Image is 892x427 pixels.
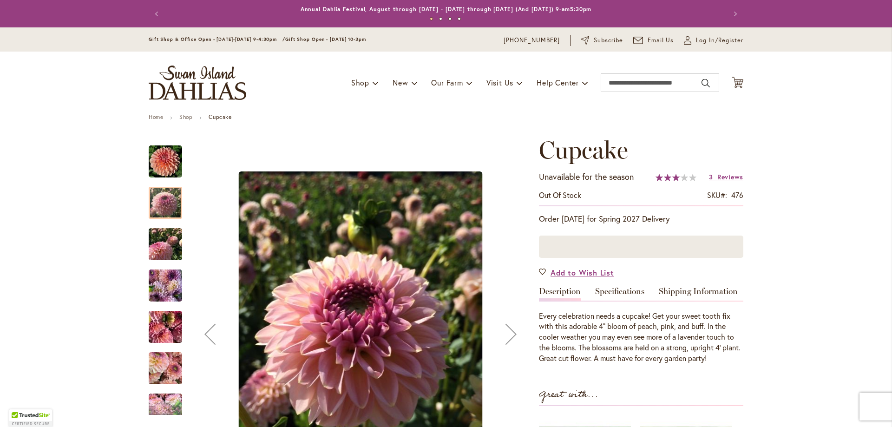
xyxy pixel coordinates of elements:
[539,311,743,364] div: Every celebration needs a cupcake! Get your sweet tooth fix with this adorable 4” bloom of peach,...
[149,302,191,343] div: Cupcake
[149,343,191,384] div: Cupcake
[539,171,634,183] p: Unavailable for the season
[149,66,246,100] a: store logo
[149,346,182,391] img: Cupcake
[725,5,743,23] button: Next
[595,287,644,301] a: Specifications
[149,222,182,267] img: Cupcake
[149,260,191,302] div: Cupcake
[709,172,713,181] span: 3
[209,113,231,120] strong: Cupcake
[633,36,674,45] a: Email Us
[709,172,743,181] a: 3 Reviews
[149,136,191,177] div: Cupcake
[149,145,182,178] img: Cupcake
[537,78,579,87] span: Help Center
[149,113,163,120] a: Home
[458,17,461,20] button: 4 of 4
[731,190,743,201] div: 476
[7,394,33,420] iframe: Launch Accessibility Center
[717,172,743,181] span: Reviews
[431,78,463,87] span: Our Farm
[149,263,182,308] img: Cupcake
[179,113,192,120] a: Shop
[439,17,442,20] button: 2 of 4
[149,384,191,426] div: Cupcake
[684,36,743,45] a: Log In/Register
[430,17,433,20] button: 1 of 4
[539,387,598,402] strong: Great with...
[551,267,614,278] span: Add to Wish List
[539,190,581,200] span: Out of stock
[594,36,623,45] span: Subscribe
[149,401,182,415] div: Next
[149,219,191,260] div: Cupcake
[539,190,581,201] div: Availability
[149,36,285,42] span: Gift Shop & Office Open - [DATE]-[DATE] 9-4:30pm /
[648,36,674,45] span: Email Us
[539,135,628,164] span: Cupcake
[659,287,738,301] a: Shipping Information
[539,267,614,278] a: Add to Wish List
[301,6,592,13] a: Annual Dahlia Festival, August through [DATE] - [DATE] through [DATE] (And [DATE]) 9-am5:30pm
[149,5,167,23] button: Previous
[696,36,743,45] span: Log In/Register
[707,190,727,200] strong: SKU
[351,78,369,87] span: Shop
[132,302,199,352] img: Cupcake
[448,17,452,20] button: 3 of 4
[504,36,560,45] a: [PHONE_NUMBER]
[539,213,743,224] p: Order [DATE] for Spring 2027 Delivery
[539,287,743,364] div: Detailed Product Info
[486,78,513,87] span: Visit Us
[539,287,581,301] a: Description
[393,78,408,87] span: New
[581,36,623,45] a: Subscribe
[285,36,366,42] span: Gift Shop Open - [DATE] 10-3pm
[149,177,191,219] div: Cupcake
[656,174,696,181] div: 62%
